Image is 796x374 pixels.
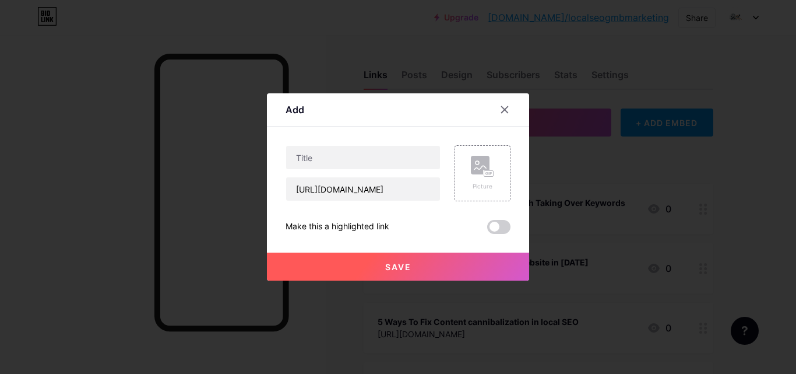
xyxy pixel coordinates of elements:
span: Save [385,262,411,272]
input: URL [286,177,440,201]
div: Picture [471,182,494,191]
div: Add [286,103,304,117]
input: Title [286,146,440,169]
div: Make this a highlighted link [286,220,389,234]
button: Save [267,253,529,281]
